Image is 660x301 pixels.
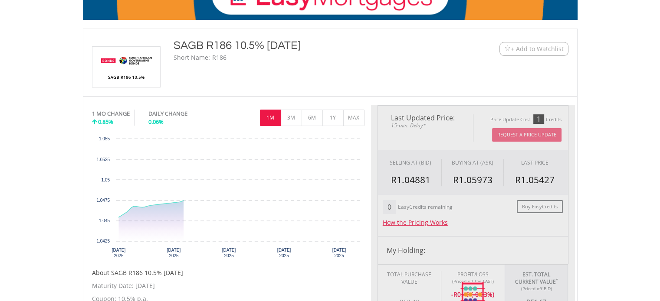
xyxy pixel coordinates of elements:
h5: About SAGB R186 10.5% [DATE] [92,269,364,277]
span: 0.85% [98,118,113,126]
text: 1.0425 [96,239,110,243]
button: Watchlist + Add to Watchlist [499,42,568,56]
img: Watchlist [504,45,511,52]
div: R186 [212,53,227,62]
text: 1.05 [101,178,110,182]
text: [DATE] 2025 [167,248,181,258]
button: 1M [260,110,281,126]
div: 1 MO CHANGE [92,110,130,118]
div: DAILY CHANGE [148,110,217,118]
div: Chart. Highcharts interactive chart. [92,134,364,264]
text: 1.055 [99,136,109,141]
span: 0.06% [148,118,164,126]
button: MAX [343,110,364,126]
button: 6M [302,110,323,126]
text: 1.0475 [96,198,110,203]
img: EQU.ZA.R186.png [94,47,159,87]
text: [DATE] 2025 [277,248,291,258]
button: 3M [281,110,302,126]
div: SAGB R186 10.5% [DATE] [174,38,446,53]
span: + Add to Watchlist [511,45,564,53]
text: 1.045 [99,218,109,223]
text: 1.0525 [96,157,110,162]
text: [DATE] 2025 [222,248,236,258]
text: [DATE] 2025 [332,248,346,258]
svg: Interactive chart [92,134,364,264]
button: 1Y [322,110,344,126]
text: [DATE] 2025 [112,248,125,258]
p: Maturity Date: [DATE] [92,282,364,290]
div: Short Name: [174,53,210,62]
